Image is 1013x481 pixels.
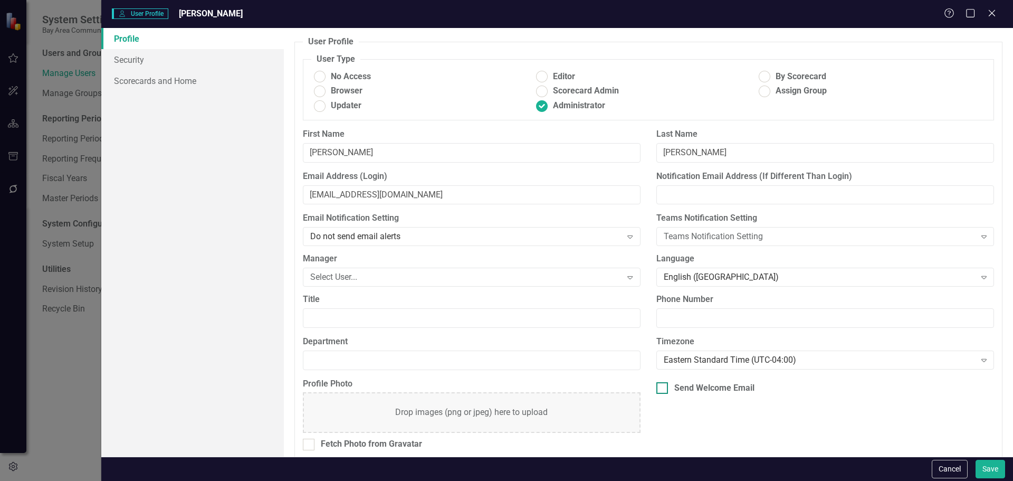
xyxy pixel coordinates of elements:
label: Notification Email Address (If Different Than Login) [656,171,994,183]
label: First Name [303,128,641,140]
label: Last Name [656,128,994,140]
label: Email Address (Login) [303,171,641,183]
label: Department [303,336,641,348]
div: Do not send email alerts [310,231,622,243]
a: Profile [101,28,284,49]
div: Send Welcome Email [674,382,754,394]
span: No Access [331,71,371,83]
label: Title [303,294,641,306]
a: Scorecards and Home [101,70,284,91]
label: Phone Number [656,294,994,306]
span: [PERSON_NAME] [179,8,243,18]
div: Select User... [310,271,622,284]
div: Teams Notification Setting [664,231,976,243]
label: Manager [303,253,641,265]
span: Scorecard Admin [553,85,619,97]
legend: User Profile [303,36,359,48]
span: User Profile [112,8,168,19]
span: Updater [331,100,361,112]
label: Teams Notification Setting [656,212,994,224]
div: Drop images (png or jpeg) here to upload [395,407,548,419]
button: Save [976,460,1005,478]
span: Assign Group [776,85,827,97]
label: Language [656,253,994,265]
div: English ([GEOGRAPHIC_DATA]) [664,271,976,284]
div: Eastern Standard Time (UTC-04:00) [664,354,976,366]
span: Editor [553,71,575,83]
a: Security [101,49,284,70]
button: Cancel [932,460,968,478]
label: Timezone [656,336,994,348]
label: Profile Photo [303,378,641,390]
label: Email Notification Setting [303,212,641,224]
span: Browser [331,85,362,97]
legend: User Type [311,53,360,65]
span: Administrator [553,100,605,112]
span: By Scorecard [776,71,826,83]
div: Fetch Photo from Gravatar [321,438,422,450]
